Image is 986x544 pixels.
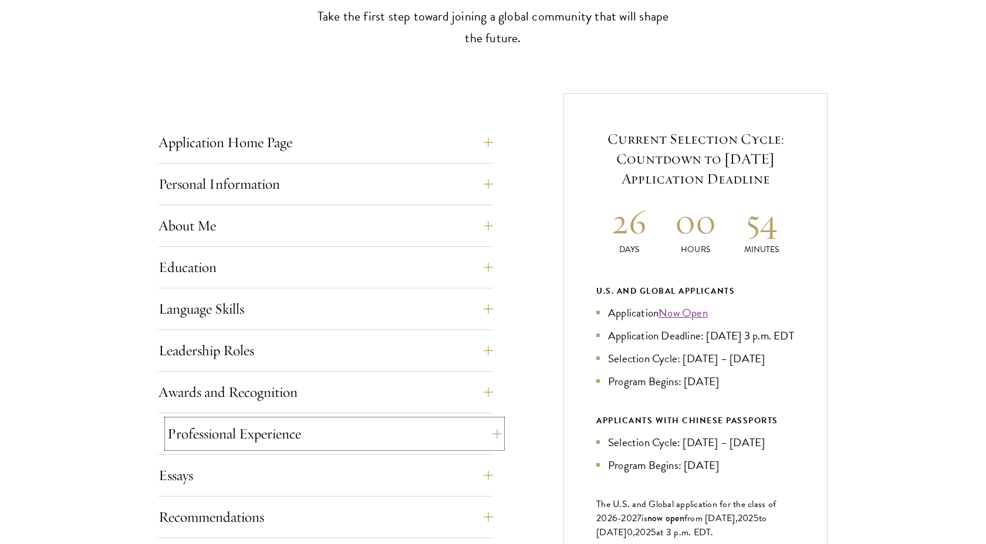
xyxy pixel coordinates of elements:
button: Recommendations [158,503,493,531]
li: Application Deadline: [DATE] 3 p.m. EDT [596,327,795,344]
span: 5 [754,511,759,525]
span: 7 [637,511,641,525]
button: Language Skills [158,295,493,323]
button: About Me [158,212,493,240]
span: 6 [612,511,617,525]
button: Essays [158,461,493,489]
span: to [DATE] [596,511,766,539]
span: , [633,525,635,539]
p: Take the first step toward joining a global community that will shape the future. [311,6,675,49]
a: Now Open [659,304,708,321]
h2: 00 [663,199,729,243]
p: Minutes [728,243,795,256]
button: Professional Experience [167,420,502,448]
span: now open [647,511,684,525]
button: Application Home Page [158,128,493,157]
p: Hours [663,243,729,256]
li: Selection Cycle: [DATE] – [DATE] [596,434,795,451]
li: Selection Cycle: [DATE] – [DATE] [596,350,795,367]
button: Personal Information [158,170,493,198]
button: Education [158,253,493,281]
h2: 54 [728,199,795,243]
span: at 3 p.m. EDT. [656,525,714,539]
button: Awards and Recognition [158,378,493,406]
h2: 26 [596,199,663,243]
span: -202 [617,511,637,525]
span: from [DATE], [684,511,738,525]
span: The U.S. and Global application for the class of 202 [596,497,776,525]
div: U.S. and Global Applicants [596,284,795,298]
p: Days [596,243,663,256]
li: Program Begins: [DATE] [596,373,795,390]
span: 5 [651,525,656,539]
li: Program Begins: [DATE] [596,457,795,474]
span: is [641,511,647,525]
button: Leadership Roles [158,336,493,365]
span: 202 [635,525,651,539]
li: Application [596,304,795,321]
div: APPLICANTS WITH CHINESE PASSPORTS [596,413,795,428]
span: 0 [627,525,633,539]
span: 202 [738,511,754,525]
h5: Current Selection Cycle: Countdown to [DATE] Application Deadline [596,129,795,189]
